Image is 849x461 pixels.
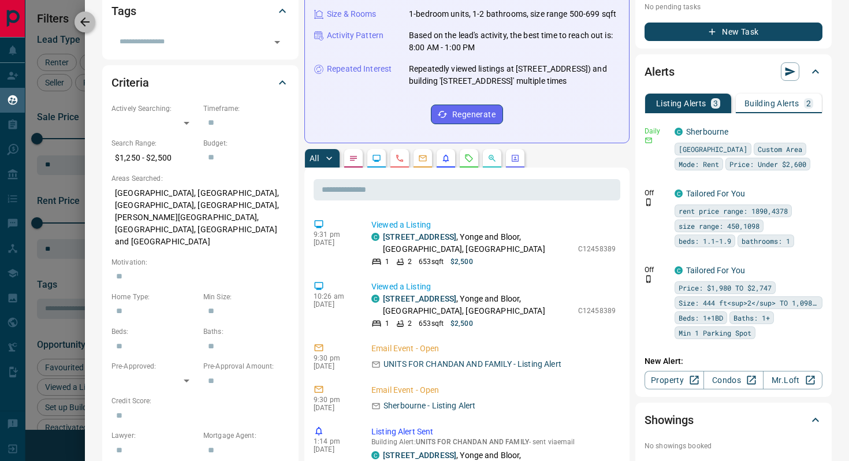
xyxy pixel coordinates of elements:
[419,318,444,329] p: 653 sqft
[383,232,456,241] a: [STREET_ADDRESS]
[111,430,198,441] p: Lawyer:
[409,63,620,87] p: Repeatedly viewed listings at [STREET_ADDRESS]) and building '[STREET_ADDRESS]' multiple times
[269,34,285,50] button: Open
[111,326,198,337] p: Beds:
[418,154,427,163] svg: Emails
[371,219,616,231] p: Viewed a Listing
[645,126,668,136] p: Daily
[679,158,719,170] span: Mode: Rent
[371,438,616,446] p: Building Alert : - sent via email
[111,73,149,92] h2: Criteria
[431,105,503,124] button: Regenerate
[679,220,759,232] span: size range: 450,1098
[314,362,354,370] p: [DATE]
[395,154,404,163] svg: Calls
[409,29,620,54] p: Based on the lead's activity, the best time to reach out is: 8:00 AM - 1:00 PM
[578,244,616,254] p: C12458389
[645,406,822,434] div: Showings
[713,99,718,107] p: 3
[372,154,381,163] svg: Lead Browsing Activity
[371,295,379,303] div: condos.ca
[645,136,653,144] svg: Email
[314,437,354,445] p: 1:14 pm
[679,312,723,324] span: Beds: 1+1BD
[645,62,675,81] h2: Alerts
[450,256,473,267] p: $2,500
[371,343,616,355] p: Email Event - Open
[203,103,289,114] p: Timeframe:
[806,99,811,107] p: 2
[383,451,456,460] a: [STREET_ADDRESS]
[314,445,354,453] p: [DATE]
[371,233,379,241] div: condos.ca
[578,306,616,316] p: C12458389
[733,312,770,324] span: Baths: 1+
[408,256,412,267] p: 2
[314,300,354,308] p: [DATE]
[314,292,354,300] p: 10:26 am
[742,235,790,247] span: bathrooms: 1
[763,371,822,389] a: Mr.Loft
[349,154,358,163] svg: Notes
[111,148,198,168] p: $1,250 - $2,500
[203,361,289,371] p: Pre-Approval Amount:
[385,318,389,329] p: 1
[703,371,763,389] a: Condos
[675,266,683,274] div: condos.ca
[111,138,198,148] p: Search Range:
[758,143,802,155] span: Custom Area
[111,173,289,184] p: Areas Searched:
[679,205,788,217] span: rent price range: 1890,4378
[679,282,772,293] span: Price: $1,980 TO $2,747
[383,358,561,370] p: UNITS FOR CHANDAN AND FAMILY - Listing Alert
[371,426,616,438] p: Listing Alert Sent
[111,184,289,251] p: [GEOGRAPHIC_DATA], [GEOGRAPHIC_DATA], [GEOGRAPHIC_DATA], [GEOGRAPHIC_DATA], [PERSON_NAME][GEOGRAP...
[203,292,289,302] p: Min Size:
[441,154,450,163] svg: Listing Alerts
[675,189,683,198] div: condos.ca
[679,327,751,339] span: Min 1 Parking Spot
[656,99,706,107] p: Listing Alerts
[314,354,354,362] p: 9:30 pm
[383,231,572,255] p: , Yonge and Bloor, [GEOGRAPHIC_DATA], [GEOGRAPHIC_DATA]
[385,256,389,267] p: 1
[203,430,289,441] p: Mortgage Agent:
[645,441,822,451] p: No showings booked
[371,384,616,396] p: Email Event - Open
[314,239,354,247] p: [DATE]
[464,154,474,163] svg: Requests
[314,396,354,404] p: 9:30 pm
[679,143,747,155] span: [GEOGRAPHIC_DATA]
[314,404,354,412] p: [DATE]
[679,297,818,308] span: Size: 444 ft<sup>2</sup> TO 1,098 ft<sup>2</sup>
[111,103,198,114] p: Actively Searching:
[645,371,704,389] a: Property
[645,188,668,198] p: Off
[408,318,412,329] p: 2
[111,396,289,406] p: Credit Score:
[203,326,289,337] p: Baths:
[383,294,456,303] a: [STREET_ADDRESS]
[679,235,731,247] span: beds: 1.1-1.9
[450,318,473,329] p: $2,500
[416,438,529,446] span: UNITS FOR CHANDAN AND FAMILY
[111,257,289,267] p: Motivation:
[645,275,653,283] svg: Push Notification Only
[327,29,383,42] p: Activity Pattern
[645,265,668,275] p: Off
[383,293,572,317] p: , Yonge and Bloor, [GEOGRAPHIC_DATA], [GEOGRAPHIC_DATA]
[383,400,475,412] p: Sherbourne - Listing Alert
[686,189,745,198] a: Tailored For You
[409,8,616,20] p: 1-bedroom units, 1-2 bathrooms, size range 500-699 sqft
[111,292,198,302] p: Home Type:
[686,266,745,275] a: Tailored For You
[645,198,653,206] svg: Push Notification Only
[645,23,822,41] button: New Task
[729,158,806,170] span: Price: Under $2,600
[675,128,683,136] div: condos.ca
[111,2,136,20] h2: Tags
[744,99,799,107] p: Building Alerts
[111,69,289,96] div: Criteria
[487,154,497,163] svg: Opportunities
[645,411,694,429] h2: Showings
